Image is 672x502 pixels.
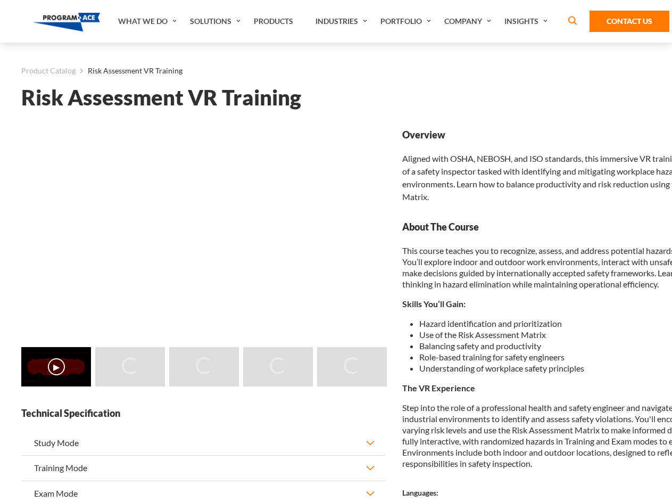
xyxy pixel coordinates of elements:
[402,488,438,497] strong: Languages:
[48,358,65,375] button: ▶
[33,13,101,31] img: Program-Ace
[21,407,385,420] strong: Technical Specification
[21,347,91,386] img: Risk Assessment VR Training - Video 0
[21,128,385,333] iframe: Risk Assessment VR Training - Video 0
[76,64,182,78] li: Risk Assessment VR Training
[21,431,385,455] button: Study Mode
[590,11,669,32] a: Contact Us
[21,456,385,480] button: Training Mode
[21,64,76,78] a: Product Catalog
